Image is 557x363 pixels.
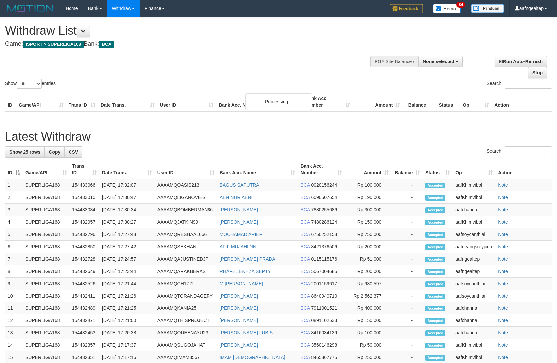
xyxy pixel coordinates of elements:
[436,92,460,111] th: Status
[391,327,423,339] td: -
[155,160,217,179] th: User ID: activate to sort column ascending
[99,228,155,241] td: [DATE] 17:27:48
[70,302,99,314] td: 154432489
[5,204,23,216] td: 3
[471,4,504,13] img: panduan.png
[495,160,552,179] th: Action
[17,79,42,89] select: Showentries
[425,318,445,324] span: Accepted
[487,79,552,89] label: Search:
[23,265,70,278] td: SUPERLIGA168
[70,278,99,290] td: 154432526
[425,232,445,238] span: Accepted
[505,79,552,89] input: Search:
[300,232,310,237] span: BCA
[217,160,298,179] th: Bank Acc. Name: activate to sort column ascending
[5,241,23,253] td: 6
[5,253,23,265] td: 7
[220,182,259,188] a: BAGUS SAPUTRA
[498,269,508,274] a: Note
[345,290,391,302] td: Rp 2,562,377
[453,253,495,265] td: aafngealtep
[453,179,495,191] td: aafKhimvibol
[155,216,217,228] td: AAAAMQJATKIN99
[220,342,258,348] a: [PERSON_NAME]
[220,244,256,249] a: AFIF MUJAHIDIN
[498,219,508,225] a: Note
[99,314,155,327] td: [DATE] 17:21:00
[425,195,445,201] span: Accepted
[453,302,495,314] td: aafchanna
[418,56,463,67] button: None selected
[425,306,445,311] span: Accepted
[492,92,552,111] th: Action
[300,244,310,249] span: BCA
[23,179,70,191] td: SUPERLIGA168
[245,93,312,110] div: Processing...
[5,339,23,351] td: 14
[155,278,217,290] td: AAAAMQCH1ZZU
[498,256,508,262] a: Note
[300,182,310,188] span: BCA
[70,314,99,327] td: 154432471
[453,339,495,351] td: aafKhimvibol
[528,67,547,78] a: Stop
[345,160,391,179] th: Amount: activate to sort column ascending
[155,204,217,216] td: AAAAMQBOMBERMAN86
[23,278,70,290] td: SUPERLIGA168
[370,56,418,67] div: PGA Site Balance /
[23,327,70,339] td: SUPERLIGA168
[23,228,70,241] td: SUPERLIGA168
[5,278,23,290] td: 9
[403,92,436,111] th: Balance
[99,204,155,216] td: [DATE] 17:30:34
[9,149,40,155] span: Show 25 rows
[456,2,465,8] span: 34
[155,339,217,351] td: AAAAMQSUGOJAHAT
[453,290,495,302] td: aafsoycanthlai
[345,314,391,327] td: Rp 150,000
[498,281,508,286] a: Note
[70,327,99,339] td: 154432453
[70,179,99,191] td: 154433066
[23,41,84,48] span: ISPORT > SUPERLIGA168
[70,191,99,204] td: 154433010
[345,191,391,204] td: Rp 190,000
[453,265,495,278] td: aafngealtep
[311,293,337,299] span: Copy 8640940710 to clipboard
[220,355,285,360] a: IMAM [DEMOGRAPHIC_DATA]
[300,269,310,274] span: BCA
[391,302,423,314] td: -
[391,216,423,228] td: -
[99,41,114,48] span: BCA
[155,302,217,314] td: AAAAMQKANIA25
[453,204,495,216] td: aafchanna
[220,330,273,335] a: [PERSON_NAME] LUBIS
[345,302,391,314] td: Rp 400,000
[99,290,155,302] td: [DATE] 17:21:26
[98,92,157,111] th: Date Trans.
[300,256,310,262] span: BCA
[23,339,70,351] td: SUPERLIGA168
[311,244,337,249] span: Copy 8421376506 to clipboard
[5,179,23,191] td: 1
[300,281,310,286] span: BCA
[300,355,310,360] span: BCA
[70,339,99,351] td: 154432357
[425,281,445,287] span: Accepted
[300,318,310,323] span: BCA
[99,253,155,265] td: [DATE] 17:24:57
[220,232,262,237] a: MOCHAMAD ARIEF
[5,265,23,278] td: 8
[391,204,423,216] td: -
[70,265,99,278] td: 154432649
[220,281,263,286] a: M [PERSON_NAME]
[311,355,337,360] span: Copy 8465867775 to clipboard
[155,191,217,204] td: AAAAMQLIGANOVIES
[453,327,495,339] td: aafchanna
[155,265,217,278] td: AAAAMQARAKBERAS
[345,204,391,216] td: Rp 300,000
[498,195,508,200] a: Note
[70,290,99,302] td: 154432411
[453,228,495,241] td: aafsoycanthlai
